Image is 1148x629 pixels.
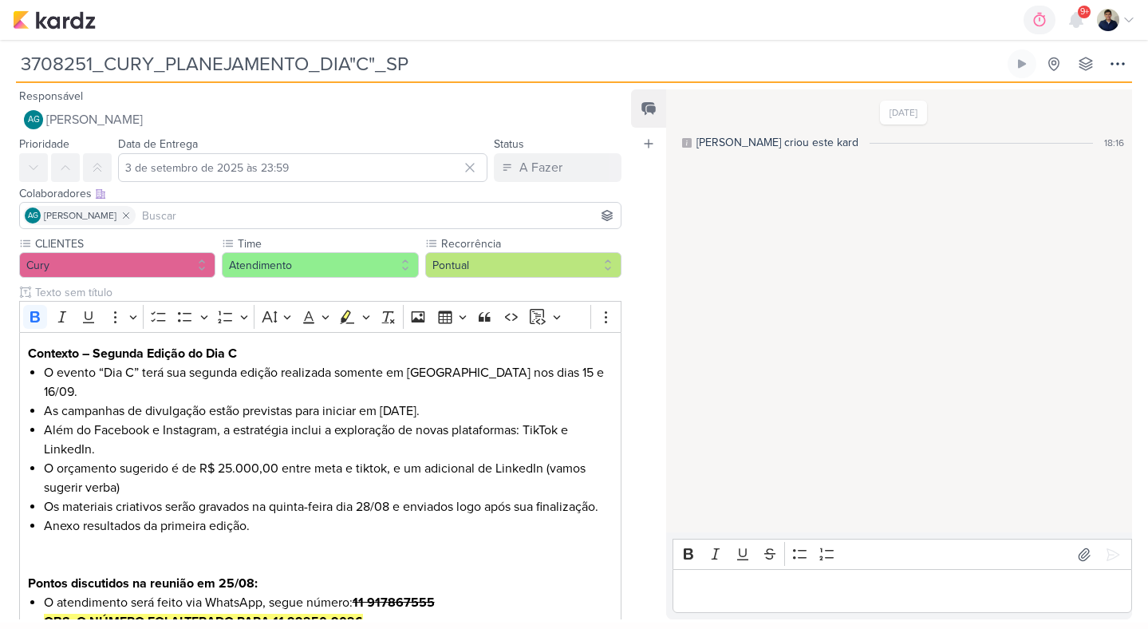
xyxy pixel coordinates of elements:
[44,516,613,574] li: Anexo resultados da primeira edição.
[28,346,237,362] strong: Contexto – Segunda Edição do Dia C
[44,402,613,421] li: As campanhas de divulgação estão previstas para iniciar em [DATE].
[25,208,41,224] div: Aline Gimenez Graciano
[44,208,116,223] span: [PERSON_NAME]
[44,363,613,402] li: O evento “Dia C” terá sua segunda edição realizada somente em [GEOGRAPHIC_DATA] nos dias 15 e 16/09.
[494,137,524,151] label: Status
[44,421,613,459] li: Além do Facebook e Instagram, a estratégia inclui a exploração de novas plataformas: TikTok e Lin...
[696,134,858,151] div: [PERSON_NAME] criou este kard
[19,252,215,278] button: Cury
[28,212,38,220] p: AG
[24,110,43,129] div: Aline Gimenez Graciano
[425,252,621,278] button: Pontual
[118,137,198,151] label: Data de Entrega
[28,576,258,591] strong: Pontos discutidos na reunião em 25/08:
[673,569,1132,613] div: Editor editing area: main
[16,49,1004,78] input: Kard Sem Título
[222,252,418,278] button: Atendimento
[353,595,435,611] strong: 11 917867555
[19,89,83,103] label: Responsável
[44,497,613,516] li: Os materiais criativos serão gravados na quinta-feira dia 28/08 e enviados logo após sua finaliza...
[236,235,418,252] label: Time
[118,153,487,182] input: Select a date
[519,158,562,177] div: A Fazer
[32,284,621,301] input: Texto sem título
[28,116,40,125] p: AG
[19,137,69,151] label: Prioridade
[13,10,96,30] img: kardz.app
[34,235,215,252] label: CLIENTES
[139,206,617,225] input: Buscar
[673,539,1132,570] div: Editor toolbar
[1016,57,1028,70] div: Ligar relógio
[1080,6,1089,18] span: 9+
[46,110,143,129] span: [PERSON_NAME]
[19,105,621,134] button: AG [PERSON_NAME]
[494,153,621,182] button: A Fazer
[44,459,613,497] li: O orçamento sugerido é de R$ 25.000,00 entre meta e tiktok, e um adicional de LinkedIn (vamos sug...
[1097,9,1119,31] img: Levy Pessoa
[440,235,621,252] label: Recorrência
[19,301,621,332] div: Editor toolbar
[19,185,621,202] div: Colaboradores
[1104,136,1124,150] div: 18:16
